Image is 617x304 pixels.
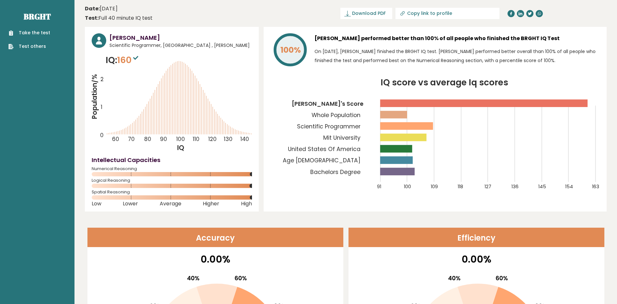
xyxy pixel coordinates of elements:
tspan: 154 [566,183,573,190]
span: Lower [123,202,138,205]
tspan: 130 [224,135,233,143]
a: Test others [8,43,50,50]
tspan: Bachelors Degree [310,168,360,176]
h3: [PERSON_NAME] [109,33,252,42]
span: Logical Reasoning [92,179,252,182]
p: On [DATE], [PERSON_NAME] finished the BRGHT IQ test. [PERSON_NAME] performed better overall than ... [314,47,600,65]
tspan: 80 [144,135,151,143]
span: 160 [117,54,140,66]
a: Take the test [8,29,50,36]
tspan: 145 [539,183,546,190]
tspan: Population/% [90,74,99,119]
h4: Intellectual Capacities [92,156,252,164]
tspan: 60 [112,135,119,143]
p: 0.00% [353,252,600,266]
span: Higher [203,202,219,205]
b: Date: [85,5,100,12]
p: IQ: [106,54,140,67]
span: Scientific Programmer, [GEOGRAPHIC_DATA] , [PERSON_NAME] [109,42,252,49]
header: Efficiency [348,228,604,247]
tspan: 100 [176,135,185,143]
tspan: 70 [128,135,135,143]
div: Full 40 minute IQ test [85,14,153,22]
tspan: 110 [193,135,200,143]
span: Spatial Reasoning [92,191,252,193]
tspan: IQ [177,143,185,152]
tspan: 163 [592,183,600,190]
span: Download PDF [352,10,386,17]
tspan: 1 [101,103,102,111]
tspan: 136 [512,183,519,190]
span: Average [160,202,181,205]
tspan: 127 [485,183,492,190]
b: Test: [85,14,98,22]
tspan: Whole Population [312,111,360,119]
span: Numerical Reasoning [92,168,252,170]
a: Download PDF [340,8,392,19]
tspan: 91 [377,183,381,190]
tspan: 100 [404,183,411,190]
tspan: 109 [431,183,438,190]
tspan: 120 [208,135,217,143]
span: Low [92,202,101,205]
tspan: Mit University [323,134,360,142]
h3: [PERSON_NAME] performed better than 100% of all people who finished the BRGHT IQ Test [314,33,600,44]
tspan: 2 [100,76,104,83]
tspan: 100% [280,44,301,56]
header: Accuracy [87,228,343,247]
tspan: 118 [458,183,463,190]
tspan: 90 [160,135,167,143]
span: High [241,202,252,205]
tspan: 0 [100,131,104,139]
tspan: United States Of America [288,146,360,153]
tspan: [PERSON_NAME]'s Score [292,100,363,108]
tspan: 140 [240,135,249,143]
time: [DATE] [85,5,118,13]
tspan: IQ score vs average Iq scores [381,76,508,88]
tspan: Scientific Programmer [297,123,360,130]
a: Brght [24,11,51,22]
p: 0.00% [92,252,339,266]
tspan: Age [DEMOGRAPHIC_DATA] [283,157,360,165]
